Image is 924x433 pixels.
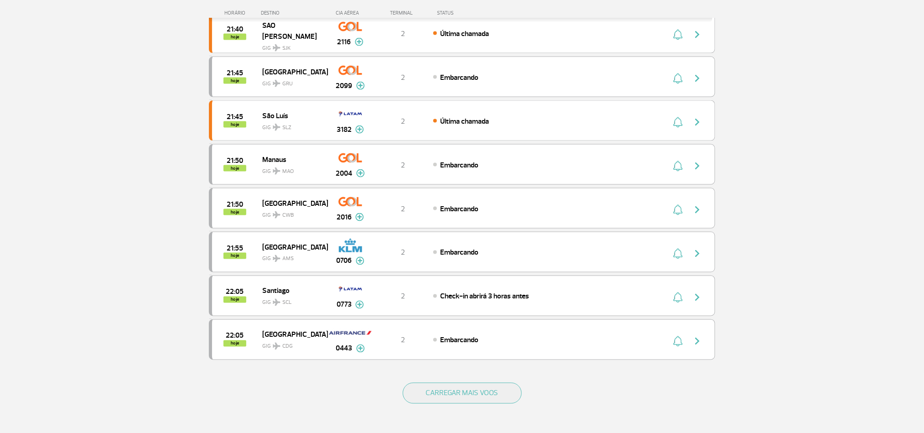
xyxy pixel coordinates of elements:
img: seta-direita-painel-voo.svg [692,29,703,40]
span: 2 [401,292,405,301]
img: seta-direita-painel-voo.svg [692,161,703,172]
img: destiny_airplane.svg [273,211,280,219]
span: GIG [262,294,321,307]
span: [GEOGRAPHIC_DATA] [262,241,321,253]
span: 2025-09-29 21:45:00 [227,114,243,120]
span: hoje [223,340,246,347]
img: sino-painel-voo.svg [673,204,683,215]
img: seta-direita-painel-voo.svg [692,204,703,215]
span: Santiago [262,285,321,297]
div: TERMINAL [373,10,432,16]
img: mais-info-painel-voo.svg [355,38,363,46]
span: GIG [262,338,321,351]
img: seta-direita-painel-voo.svg [692,336,703,347]
span: 0773 [337,299,352,310]
span: AMS [282,255,294,263]
span: 2 [401,29,405,38]
div: HORÁRIO [212,10,261,16]
img: destiny_airplane.svg [273,343,280,350]
img: mais-info-painel-voo.svg [355,213,364,221]
img: sino-painel-voo.svg [673,73,683,84]
span: GIG [262,162,321,176]
img: destiny_airplane.svg [273,167,280,175]
span: Embarcando [440,248,478,257]
span: 2025-09-29 21:50:00 [227,157,243,164]
span: Manaus [262,153,321,165]
span: hoje [223,34,246,40]
span: [GEOGRAPHIC_DATA] [262,66,321,78]
div: STATUS [432,10,507,16]
span: hoje [223,165,246,172]
span: 0443 [336,343,353,354]
span: 3182 [337,124,352,135]
span: 2 [401,161,405,170]
img: mais-info-painel-voo.svg [355,301,364,309]
button: CARREGAR MAIS VOOS [403,383,522,404]
span: hoje [223,297,246,303]
span: Embarcando [440,336,478,345]
span: Check-in abrirá 3 horas antes [440,292,529,301]
span: Última chamada [440,117,489,126]
span: Embarcando [440,161,478,170]
span: 2 [401,73,405,82]
span: GIG [262,206,321,219]
div: DESTINO [261,10,328,16]
span: GRU [282,80,293,88]
img: mais-info-painel-voo.svg [356,257,364,265]
img: seta-direita-painel-voo.svg [692,292,703,303]
span: 2 [401,204,405,214]
img: sino-painel-voo.svg [673,161,683,172]
span: GIG [262,39,321,52]
span: SCL [282,299,291,307]
img: mais-info-painel-voo.svg [356,169,365,177]
img: destiny_airplane.svg [273,124,280,131]
span: GIG [262,250,321,263]
span: São Luís [262,110,321,121]
span: Última chamada [440,29,489,38]
span: 2025-09-29 21:55:00 [227,245,243,251]
img: sino-painel-voo.svg [673,29,683,40]
span: hoje [223,209,246,215]
img: sino-painel-voo.svg [673,248,683,259]
div: CIA AÉREA [327,10,373,16]
img: mais-info-painel-voo.svg [356,344,365,353]
img: sino-painel-voo.svg [673,117,683,128]
img: mais-info-painel-voo.svg [355,125,364,134]
img: sino-painel-voo.svg [673,292,683,303]
span: [GEOGRAPHIC_DATA] [262,329,321,340]
span: SAO [PERSON_NAME] [262,19,321,42]
span: 2025-09-29 22:05:00 [226,289,244,295]
span: hoje [223,253,246,259]
img: seta-direita-painel-voo.svg [692,73,703,84]
span: 2025-09-29 21:50:00 [227,201,243,208]
span: CWB [282,211,294,219]
span: 2004 [336,168,353,179]
span: 2025-09-29 22:05:00 [226,333,244,339]
span: 2025-09-29 21:45:00 [227,70,243,76]
span: hoje [223,121,246,128]
span: 2 [401,336,405,345]
img: destiny_airplane.svg [273,255,280,262]
span: 2 [401,248,405,257]
span: GIG [262,75,321,88]
img: destiny_airplane.svg [273,299,280,306]
span: 2 [401,117,405,126]
span: SJK [282,44,291,52]
img: destiny_airplane.svg [273,80,280,87]
span: CDG [282,343,293,351]
span: Embarcando [440,204,478,214]
span: 2025-09-29 21:40:00 [227,26,243,32]
span: 2099 [336,80,353,91]
span: Embarcando [440,73,478,82]
img: sino-painel-voo.svg [673,336,683,347]
img: mais-info-painel-voo.svg [356,82,365,90]
span: 0706 [337,256,352,266]
img: seta-direita-painel-voo.svg [692,117,703,128]
img: destiny_airplane.svg [273,44,280,52]
span: GIG [262,119,321,132]
span: SLZ [282,124,291,132]
span: 2116 [337,37,351,47]
img: seta-direita-painel-voo.svg [692,248,703,259]
span: hoje [223,78,246,84]
span: 2016 [337,212,352,223]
